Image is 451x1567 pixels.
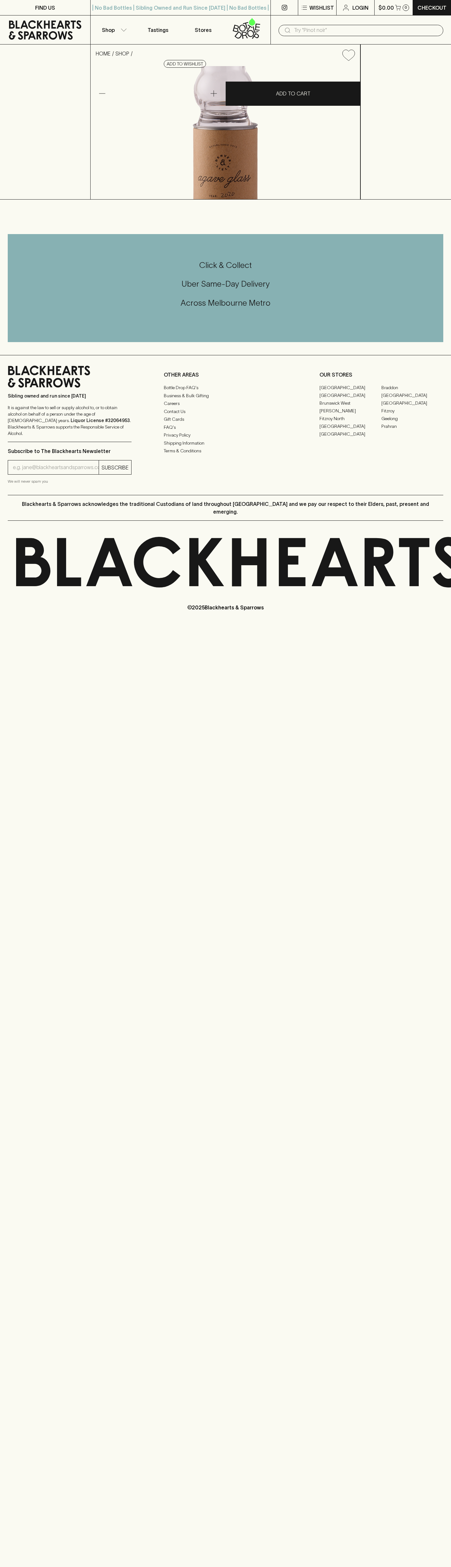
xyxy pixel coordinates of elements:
p: It is against the law to sell or supply alcohol to, or to obtain alcohol on behalf of a person un... [8,404,132,437]
p: Blackhearts & Sparrows acknowledges the traditional Custodians of land throughout [GEOGRAPHIC_DAT... [13,500,438,516]
button: Shop [91,15,136,44]
p: Stores [195,26,211,34]
p: Tastings [148,26,168,34]
a: Tastings [135,15,181,44]
button: Add to wishlist [164,60,206,68]
button: ADD TO CART [226,82,360,106]
h5: Across Melbourne Metro [8,298,443,308]
p: Shop [102,26,115,34]
a: Contact Us [164,408,288,415]
p: Sibling owned and run since [DATE] [8,393,132,399]
div: Call to action block [8,234,443,342]
a: [GEOGRAPHIC_DATA] [381,391,443,399]
a: Stores [181,15,226,44]
a: HOME [96,51,111,56]
a: Bottle Drop FAQ's [164,384,288,392]
p: OTHER AREAS [164,371,288,379]
a: Braddon [381,384,443,391]
a: Terms & Conditions [164,447,288,455]
p: Checkout [417,4,446,12]
p: FIND US [35,4,55,12]
a: Shipping Information [164,439,288,447]
a: Fitzroy [381,407,443,415]
p: $0.00 [378,4,394,12]
a: Privacy Policy [164,431,288,439]
input: Try "Pinot noir" [294,25,438,35]
a: [GEOGRAPHIC_DATA] [319,384,381,391]
p: ADD TO CART [276,90,310,97]
a: [GEOGRAPHIC_DATA] [381,399,443,407]
p: We will never spam you [8,478,132,485]
a: SHOP [115,51,129,56]
button: SUBSCRIBE [99,460,131,474]
p: SUBSCRIBE [102,464,129,471]
p: Wishlist [309,4,334,12]
p: OUR STORES [319,371,443,379]
a: Brunswick West [319,399,381,407]
a: Business & Bulk Gifting [164,392,288,399]
p: 0 [405,6,407,9]
img: 17109.png [91,66,360,199]
h5: Click & Collect [8,260,443,271]
h5: Uber Same-Day Delivery [8,279,443,289]
a: [GEOGRAPHIC_DATA] [319,391,381,399]
p: Login [352,4,368,12]
a: [GEOGRAPHIC_DATA] [319,430,381,438]
input: e.g. jane@blackheartsandsparrows.com.au [13,462,99,473]
a: Careers [164,400,288,408]
strong: Liquor License #32064953 [71,418,130,423]
a: Geelong [381,415,443,422]
p: Subscribe to The Blackhearts Newsletter [8,447,132,455]
a: FAQ's [164,423,288,431]
a: Prahran [381,422,443,430]
a: [GEOGRAPHIC_DATA] [319,422,381,430]
button: Add to wishlist [340,47,358,64]
a: [PERSON_NAME] [319,407,381,415]
a: Gift Cards [164,416,288,423]
a: Fitzroy North [319,415,381,422]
